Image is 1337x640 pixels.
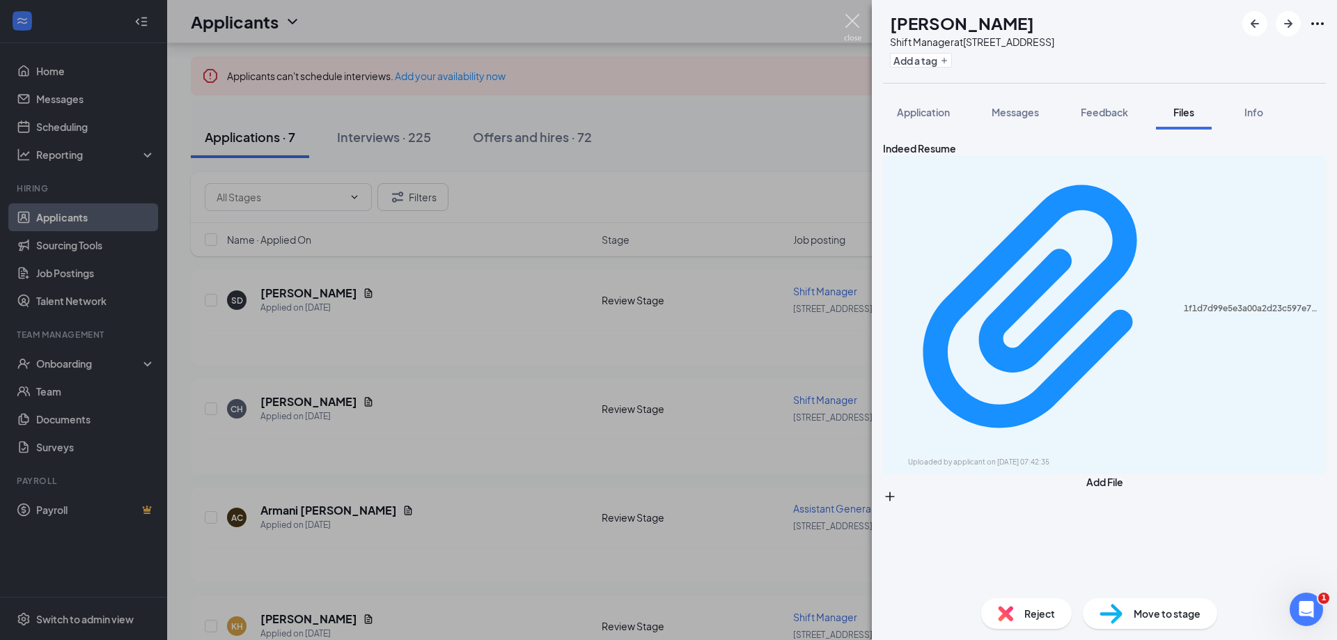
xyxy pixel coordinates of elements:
div: Uploaded by applicant on [DATE] 07:42:35 [908,457,1117,468]
a: Paperclip1f1d7d99e5e3a00a2d23c597e798402e.pdfUploaded by applicant on [DATE] 07:42:35 [891,162,1318,468]
svg: ArrowLeftNew [1246,15,1263,32]
h1: [PERSON_NAME] [890,11,1034,35]
svg: Plus [940,56,948,65]
button: Add FilePlus [883,474,1326,504]
svg: Plus [883,490,897,504]
span: Info [1244,106,1263,118]
button: PlusAdd a tag [890,53,952,68]
svg: ArrowRight [1280,15,1297,32]
button: ArrowRight [1276,11,1301,36]
iframe: Intercom live chat [1290,593,1323,626]
svg: Ellipses [1309,15,1326,32]
span: Application [897,106,950,118]
span: Files [1173,106,1194,118]
div: Indeed Resume [883,141,1326,156]
button: ArrowLeftNew [1242,11,1267,36]
svg: Paperclip [891,162,1184,455]
div: 1f1d7d99e5e3a00a2d23c597e798402e.pdf [1184,303,1318,314]
span: Reject [1024,606,1055,621]
span: Move to stage [1134,606,1201,621]
span: Messages [992,106,1039,118]
div: Shift Manager at [STREET_ADDRESS] [890,35,1054,49]
span: Feedback [1081,106,1128,118]
span: 1 [1318,593,1329,604]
